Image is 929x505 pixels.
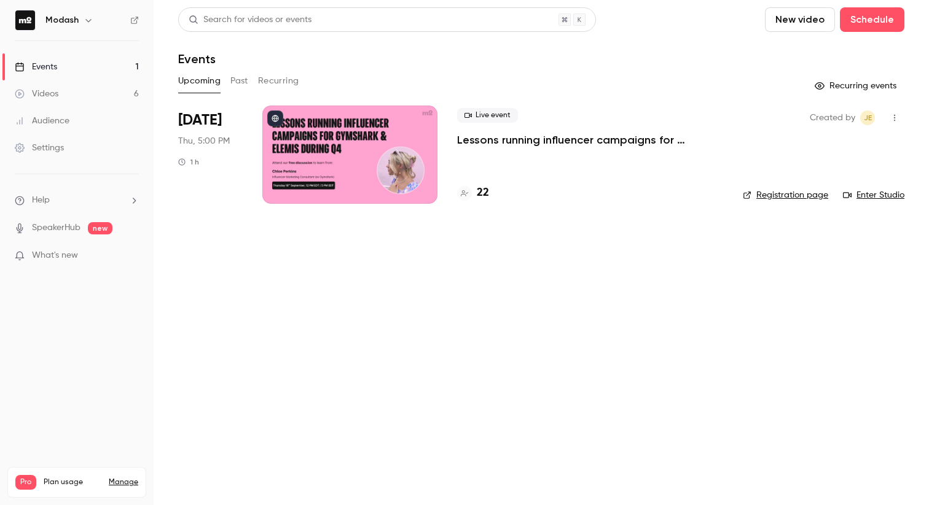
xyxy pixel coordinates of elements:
[15,10,35,30] img: Modash
[178,135,230,147] span: Thu, 5:00 PM
[843,189,904,201] a: Enter Studio
[15,61,57,73] div: Events
[15,115,69,127] div: Audience
[178,106,243,204] div: Sep 18 Thu, 5:00 PM (Europe/London)
[32,249,78,262] span: What's new
[457,108,518,123] span: Live event
[477,185,489,201] h4: 22
[15,475,36,490] span: Pro
[810,110,855,125] span: Created by
[840,7,904,32] button: Schedule
[32,194,50,207] span: Help
[178,52,216,66] h1: Events
[178,71,221,91] button: Upcoming
[15,194,139,207] li: help-dropdown-opener
[15,88,58,100] div: Videos
[15,142,64,154] div: Settings
[178,157,199,167] div: 1 h
[88,222,112,234] span: new
[109,477,138,487] a: Manage
[809,76,904,96] button: Recurring events
[258,71,299,91] button: Recurring
[743,189,828,201] a: Registration page
[178,110,222,130] span: [DATE]
[457,185,489,201] a: 22
[765,7,835,32] button: New video
[864,110,872,125] span: JE
[45,14,79,26] h6: Modash
[457,133,723,147] a: Lessons running influencer campaigns for Gymshark & Elemis during Q4
[32,222,80,234] a: SpeakerHub
[860,110,875,125] span: Jack Eaton
[230,71,248,91] button: Past
[189,13,312,26] div: Search for videos or events
[44,477,101,487] span: Plan usage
